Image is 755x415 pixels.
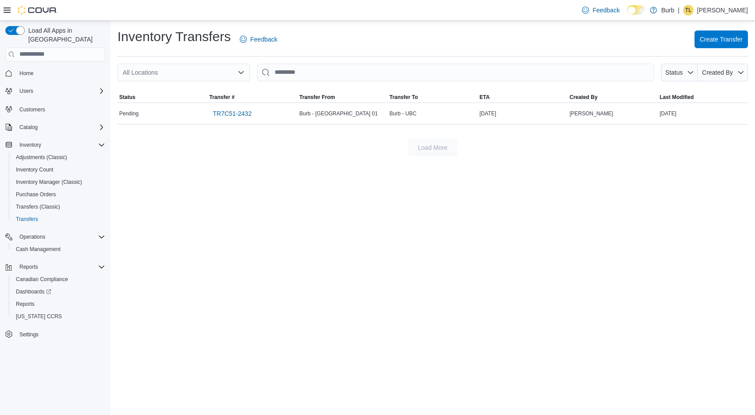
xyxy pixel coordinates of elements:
a: Inventory Count [12,164,57,175]
a: Canadian Compliance [12,274,72,285]
span: Cash Management [16,246,60,253]
span: Reports [12,299,105,309]
span: Transfer # [209,94,234,101]
span: Feedback [593,6,619,15]
p: [PERSON_NAME] [697,5,748,15]
span: Feedback [250,35,277,44]
button: Cash Management [9,243,109,255]
a: Feedback [236,30,281,48]
span: Reports [16,262,105,272]
button: Settings [2,328,109,341]
button: Users [16,86,37,96]
input: This is a search bar. After typing your query, hit enter to filter the results lower in the page. [257,64,654,81]
span: Inventory Manager (Classic) [12,177,105,187]
span: Customers [16,103,105,114]
button: Status [661,64,698,81]
a: Reports [12,299,38,309]
span: Home [19,70,34,77]
span: Load All Apps in [GEOGRAPHIC_DATA] [25,26,105,44]
span: Customers [19,106,45,113]
span: Burb - [GEOGRAPHIC_DATA] 01 [299,110,378,117]
button: Create Transfer [695,30,748,48]
button: Transfer To [388,92,478,103]
button: [US_STATE] CCRS [9,310,109,323]
button: ETA [478,92,568,103]
span: Transfers (Classic) [16,203,60,210]
span: Operations [19,233,45,240]
span: Create Transfer [700,35,743,44]
span: Transfer To [389,94,418,101]
span: Inventory [16,140,105,150]
button: Transfer From [298,92,388,103]
button: Operations [16,232,49,242]
span: Created By [702,69,733,76]
a: Dashboards [9,286,109,298]
span: Inventory Count [12,164,105,175]
a: Dashboards [12,286,55,297]
a: Customers [16,104,49,115]
span: Inventory Manager (Classic) [16,179,82,186]
span: ETA [479,94,490,101]
span: Reports [16,301,34,308]
a: Home [16,68,37,79]
button: Home [2,67,109,80]
p: | [678,5,679,15]
span: TL [685,5,691,15]
button: Operations [2,231,109,243]
a: Transfers (Classic) [12,202,64,212]
span: Canadian Compliance [12,274,105,285]
span: Inventory Count [16,166,53,173]
button: Catalog [16,122,41,133]
span: Pending [119,110,139,117]
span: Canadian Compliance [16,276,68,283]
span: Catalog [19,124,38,131]
button: Inventory Count [9,164,109,176]
span: [PERSON_NAME] [570,110,613,117]
a: TR7C51-2432 [209,105,255,122]
span: Inventory [19,141,41,148]
button: Purchase Orders [9,188,109,201]
span: Purchase Orders [12,189,105,200]
h1: Inventory Transfers [117,28,231,46]
button: Open list of options [238,69,245,76]
button: Last Modified [658,92,748,103]
span: Washington CCRS [12,311,105,322]
button: Status [117,92,208,103]
span: TR7C51-2432 [213,109,252,118]
button: Reports [2,261,109,273]
button: Inventory [16,140,45,150]
span: Created By [570,94,597,101]
a: [US_STATE] CCRS [12,311,65,322]
span: Burb - UBC [389,110,416,117]
span: Home [16,68,105,79]
img: Cova [18,6,57,15]
span: Transfers [16,216,38,223]
span: Operations [16,232,105,242]
span: Adjustments (Classic) [12,152,105,163]
button: Users [2,85,109,97]
a: Cash Management [12,244,64,255]
div: [DATE] [478,108,568,119]
span: Load More [418,143,448,152]
button: Created By [568,92,658,103]
div: [DATE] [658,108,748,119]
button: Canadian Compliance [9,273,109,286]
a: Purchase Orders [12,189,60,200]
span: Transfer From [299,94,335,101]
span: Dashboards [16,288,51,295]
span: Last Modified [660,94,694,101]
span: Adjustments (Classic) [16,154,67,161]
span: Cash Management [12,244,105,255]
button: Catalog [2,121,109,133]
span: Dashboards [12,286,105,297]
span: Reports [19,263,38,270]
span: Users [19,88,33,95]
a: Inventory Manager (Classic) [12,177,86,187]
span: Status [665,69,683,76]
span: Transfers [12,214,105,225]
span: [US_STATE] CCRS [16,313,62,320]
a: Settings [16,329,42,340]
input: Dark Mode [627,5,646,15]
span: Users [16,86,105,96]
